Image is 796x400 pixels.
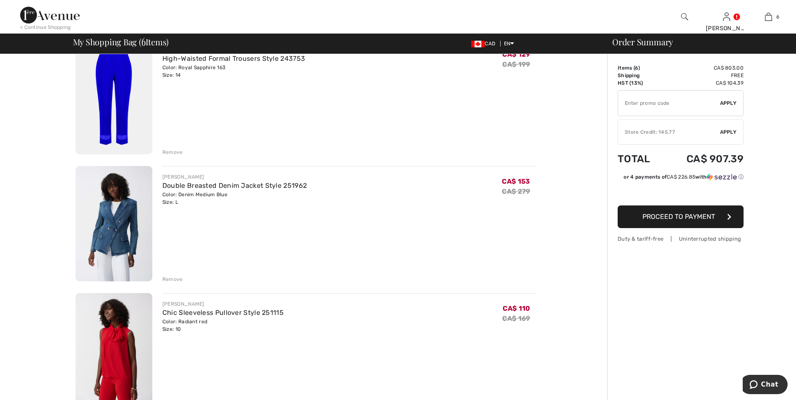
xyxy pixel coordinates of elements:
td: CA$ 803.00 [663,64,744,72]
a: Chic Sleeveless Pullover Style 251115 [162,309,284,317]
div: [PERSON_NAME] [162,300,284,308]
a: 6 [748,12,789,22]
div: Remove [162,148,183,156]
span: EN [504,41,514,47]
img: search the website [681,12,688,22]
span: CA$ 129 [502,50,530,58]
td: Total [618,145,663,173]
div: or 4 payments ofCA$ 226.85withSezzle Click to learn more about Sezzle [618,173,744,184]
span: Apply [720,128,737,136]
span: My Shopping Bag ( Items) [73,38,169,46]
div: Order Summary [602,38,791,46]
a: Sign In [723,13,730,21]
a: High-Waisted Formal Trousers Style 243753 [162,55,305,62]
div: < Continue Shopping [20,23,71,31]
iframe: PayPal-paypal [618,184,744,203]
span: 6 [141,36,146,47]
td: CA$ 104.39 [663,79,744,87]
input: Promo code [618,91,720,116]
button: Proceed to Payment [618,205,744,228]
span: CAD [471,41,498,47]
span: 6 [635,65,638,71]
div: Remove [162,275,183,283]
s: CA$ 199 [502,60,530,68]
td: Items ( ) [618,64,663,72]
img: High-Waisted Formal Trousers Style 243753 [76,39,152,154]
img: Canadian Dollar [471,41,485,47]
s: CA$ 279 [502,187,530,195]
s: CA$ 169 [502,314,530,322]
img: Double Breasted Denim Jacket Style 251962 [76,166,152,281]
div: Duty & tariff-free | Uninterrupted shipping [618,235,744,243]
div: [PERSON_NAME] [162,173,307,181]
div: Color: Denim Medium Blue Size: L [162,191,307,206]
td: Shipping [618,72,663,79]
span: CA$ 153 [502,177,530,185]
span: Proceed to Payment [642,213,715,221]
img: 1ère Avenue [20,7,80,23]
span: 6 [776,13,779,21]
iframe: Opens a widget where you can chat to one of our agents [743,375,788,396]
td: Free [663,72,744,79]
div: Color: Radiant red Size: 10 [162,318,284,333]
div: Store Credit: 145.77 [618,128,720,136]
span: CA$ 110 [503,304,530,312]
img: Sezzle [707,173,737,181]
td: HST (13%) [618,79,663,87]
a: Double Breasted Denim Jacket Style 251962 [162,182,307,190]
div: [PERSON_NAME] [706,24,747,33]
img: My Info [723,12,730,22]
td: CA$ 907.39 [663,145,744,173]
div: Color: Royal Sapphire 163 Size: 14 [162,64,305,79]
span: CA$ 226.85 [667,174,695,180]
img: My Bag [765,12,772,22]
div: or 4 payments of with [624,173,744,181]
span: Apply [720,99,737,107]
